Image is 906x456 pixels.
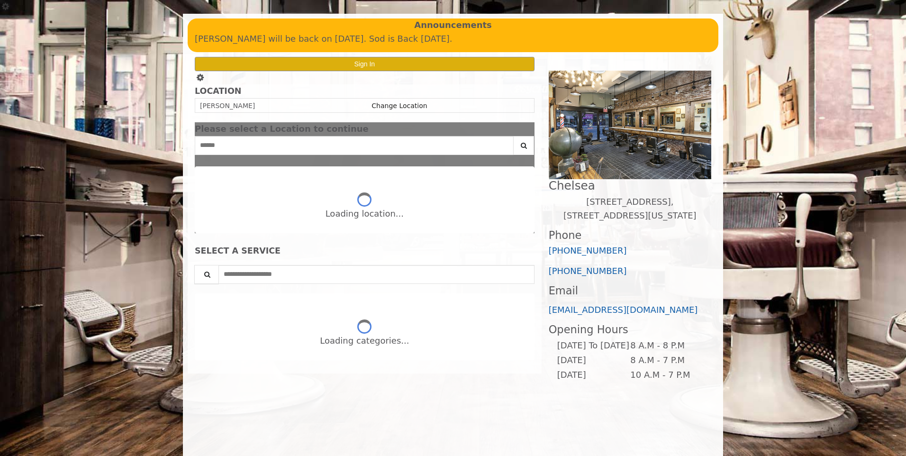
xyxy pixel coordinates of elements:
span: Please select a Location to continue [195,124,369,134]
h2: Chelsea [549,179,711,192]
div: Center Select [195,136,535,160]
h3: Email [549,285,711,297]
span: [PERSON_NAME] [200,102,255,109]
a: [EMAIL_ADDRESS][DOMAIN_NAME] [549,305,698,315]
a: [PHONE_NUMBER] [549,246,627,255]
b: LOCATION [195,86,241,96]
a: Change Location [371,102,427,109]
td: [DATE] [557,353,630,368]
button: Sign In [195,57,535,71]
div: Loading location... [326,207,404,221]
a: [PHONE_NUMBER] [549,266,627,276]
i: Search button [518,142,529,149]
h3: Opening Hours [549,324,711,336]
td: 8 A.M - 7 P.M [630,353,703,368]
td: 8 A.M - 8 P.M [630,338,703,353]
td: 10 A.M - 7 P.M [630,368,703,383]
td: [DATE] To [DATE] [557,338,630,353]
input: Search Center [195,136,514,155]
p: [STREET_ADDRESS],[STREET_ADDRESS][US_STATE] [549,195,711,223]
td: [DATE] [557,368,630,383]
div: Loading categories... [320,334,409,348]
button: close dialog [520,126,535,132]
p: [PERSON_NAME] will be back on [DATE]. Sod is Back [DATE]. [195,32,711,46]
button: Service Search [194,265,219,284]
div: SELECT A SERVICE [195,246,535,255]
b: Announcements [414,18,492,32]
h3: Phone [549,229,711,241]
